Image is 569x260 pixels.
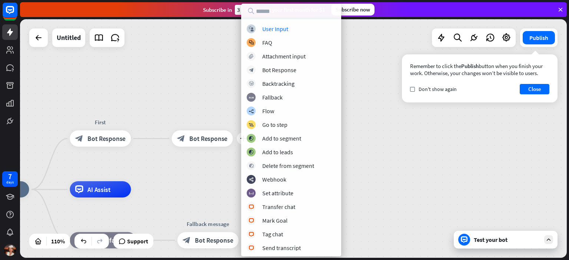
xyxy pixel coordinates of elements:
span: Publish [461,63,479,70]
div: Delete from segment [262,162,314,169]
i: block_faq [249,40,254,45]
div: days [6,180,14,185]
i: block_livechat [249,246,254,250]
span: Default fallback [88,236,131,244]
button: Publish [523,31,555,44]
div: 3 [235,5,242,15]
button: Open LiveChat chat widget [6,3,28,25]
div: Add to leads [262,148,293,156]
i: builder_tree [249,109,254,114]
i: block_add_to_segment [249,136,254,141]
span: Don't show again [419,86,457,92]
div: Backtracking [262,80,295,87]
div: Add to segment [262,135,301,142]
i: block_user_input [249,27,254,31]
span: AI Assist [87,185,111,193]
div: Remember to click the button when you finish your work. Otherwise, your changes won’t be visible ... [410,63,549,77]
span: Bot Response [195,236,233,244]
i: block_livechat [249,205,254,209]
div: Untitled [57,28,81,47]
div: Attachment input [262,53,306,60]
div: Fallback message [171,220,244,228]
div: Transfer chat [262,203,295,210]
span: Bot Response [87,135,126,143]
div: Tag chat [262,230,283,238]
i: block_bot_response [249,68,254,72]
div: Fallback [262,94,283,101]
div: Flow [262,107,274,115]
span: Bot Response [189,135,227,143]
div: Subscribe now [331,4,375,16]
i: block_fallback [249,95,254,100]
span: Support [127,235,148,247]
i: block_set_attribute [249,191,254,196]
a: 7 days [2,171,18,187]
div: Webhook [262,176,286,183]
i: plus [240,136,246,141]
div: 7 [8,173,12,180]
i: block_delete_from_segment [249,163,254,168]
div: Mark Goal [262,217,287,224]
div: Test your bot [474,236,540,243]
button: Close [520,84,549,94]
i: block_livechat [249,232,254,237]
i: block_bot_response [177,135,185,143]
div: FAQ [262,39,272,46]
i: block_add_to_segment [249,150,254,155]
i: block_bot_response [75,135,83,143]
i: webhooks [249,177,254,182]
i: block_backtracking [249,81,254,86]
div: Bot Response [262,66,296,74]
div: First [64,118,137,126]
div: Subscribe in days to get your first month for $1 [203,5,325,15]
div: User Input [262,25,288,33]
i: block_bot_response [183,236,191,244]
i: block_attachment [249,54,254,59]
i: block_livechat [249,218,254,223]
div: 110% [49,235,67,247]
div: Go to step [262,121,287,128]
i: block_goto [249,122,254,127]
div: Send transcript [262,244,301,251]
div: Set attribute [262,189,293,197]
